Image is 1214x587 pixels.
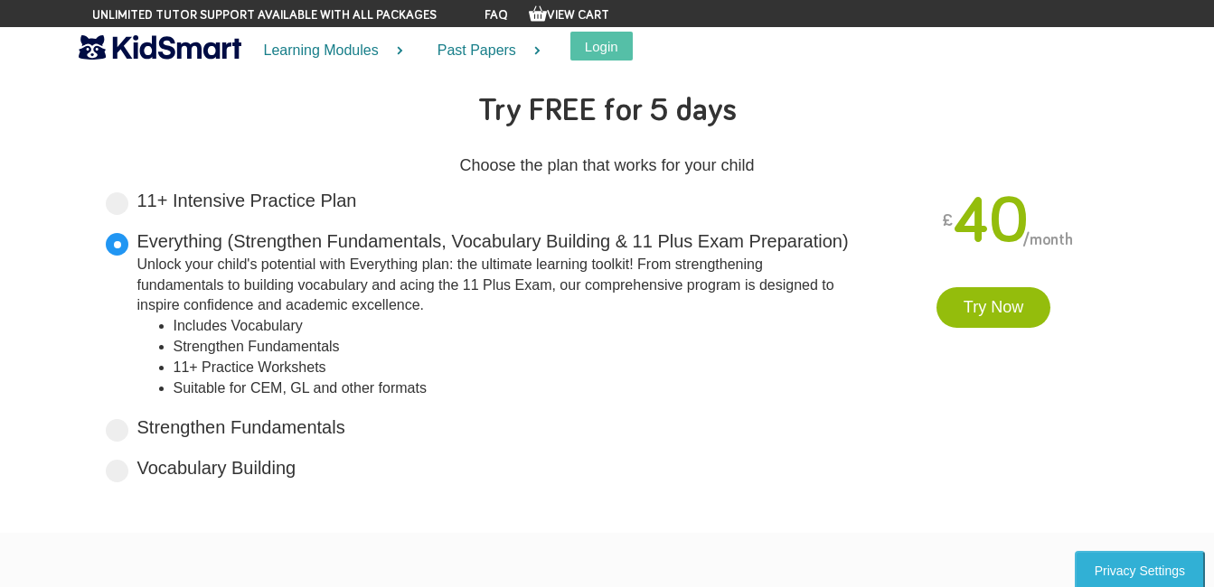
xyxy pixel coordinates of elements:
[1022,232,1073,248] sub: /month
[570,32,633,61] button: Login
[529,9,609,22] a: View Cart
[92,152,1123,179] p: Choose the plan that works for your child
[174,337,852,358] li: Strengthen Fundamentals
[942,204,953,237] sup: £
[137,188,357,214] label: 11+ Intensive Practice Plan
[174,316,852,337] li: Includes Vocabulary
[174,378,852,399] li: Suitable for CEM, GL and other formats
[241,27,415,75] a: Learning Modules
[529,5,547,23] img: Your items in the shopping basket
[92,81,1123,143] h2: Try FREE for 5 days
[137,455,296,481] label: Vocabulary Building
[415,27,552,75] a: Past Papers
[92,6,437,24] span: Unlimited tutor support available with all packages
[174,358,852,378] li: 11+ Practice Workshets
[137,415,345,441] label: Strengthen Fundamentals
[936,287,1050,329] a: Try Now
[485,9,508,22] a: FAQ
[953,190,1029,255] span: 40
[79,32,241,63] img: KidSmart logo
[137,228,852,398] label: Everything (Strengthen Fundamentals, Vocabulary Building & 11 Plus Exam Preparation)
[137,255,852,317] div: Unlock your child's potential with Everything plan: the ultimate learning toolkit! From strengthe...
